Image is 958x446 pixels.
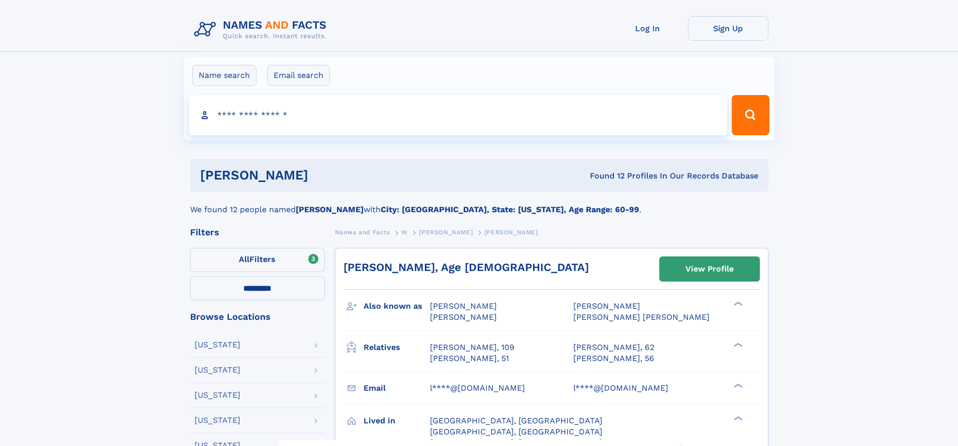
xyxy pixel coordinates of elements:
[200,169,449,182] h1: [PERSON_NAME]
[430,416,602,425] span: [GEOGRAPHIC_DATA], [GEOGRAPHIC_DATA]
[190,192,768,216] div: We found 12 people named with .
[364,380,430,397] h3: Email
[430,301,497,311] span: [PERSON_NAME]
[732,95,769,135] button: Search Button
[381,205,639,214] b: City: [GEOGRAPHIC_DATA], State: [US_STATE], Age Range: 60-99
[688,16,768,41] a: Sign Up
[195,416,240,424] div: [US_STATE]
[364,298,430,315] h3: Also known as
[607,16,688,41] a: Log In
[419,229,473,236] span: [PERSON_NAME]
[731,415,743,421] div: ❯
[573,353,654,364] a: [PERSON_NAME], 56
[573,301,640,311] span: [PERSON_NAME]
[364,412,430,429] h3: Lived in
[430,312,497,322] span: [PERSON_NAME]
[267,65,330,86] label: Email search
[573,342,654,353] a: [PERSON_NAME], 62
[195,391,240,399] div: [US_STATE]
[449,170,758,182] div: Found 12 Profiles In Our Records Database
[401,229,408,236] span: W
[335,226,390,238] a: Names and Facts
[731,382,743,389] div: ❯
[296,205,364,214] b: [PERSON_NAME]
[190,248,325,272] label: Filters
[685,257,734,281] div: View Profile
[430,342,514,353] a: [PERSON_NAME], 109
[484,229,538,236] span: [PERSON_NAME]
[239,254,249,264] span: All
[343,261,589,274] a: [PERSON_NAME], Age [DEMOGRAPHIC_DATA]
[430,427,602,436] span: [GEOGRAPHIC_DATA], [GEOGRAPHIC_DATA]
[401,226,408,238] a: W
[573,312,710,322] span: [PERSON_NAME] [PERSON_NAME]
[190,16,335,43] img: Logo Names and Facts
[364,339,430,356] h3: Relatives
[192,65,256,86] label: Name search
[419,226,473,238] a: [PERSON_NAME]
[430,353,509,364] a: [PERSON_NAME], 51
[731,301,743,307] div: ❯
[190,228,325,237] div: Filters
[195,341,240,349] div: [US_STATE]
[660,257,759,281] a: View Profile
[195,366,240,374] div: [US_STATE]
[731,341,743,348] div: ❯
[189,95,728,135] input: search input
[190,312,325,321] div: Browse Locations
